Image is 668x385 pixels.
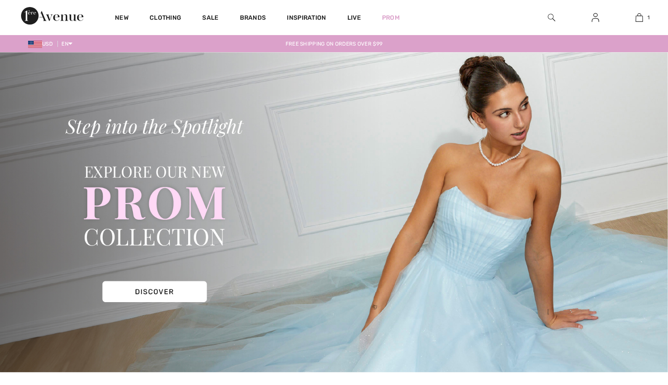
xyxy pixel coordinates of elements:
[61,41,72,47] span: EN
[279,41,390,47] a: Free shipping on orders over $99
[585,12,606,23] a: Sign In
[115,14,129,23] a: New
[28,41,42,48] img: US Dollar
[618,12,661,23] a: 1
[382,13,400,22] a: Prom
[287,14,326,23] span: Inspiration
[150,14,181,23] a: Clothing
[21,7,83,25] img: 1ère Avenue
[202,14,218,23] a: Sale
[28,41,56,47] span: USD
[240,14,266,23] a: Brands
[592,12,599,23] img: My Info
[636,12,643,23] img: My Bag
[548,12,555,23] img: search the website
[347,13,361,22] a: Live
[647,14,650,21] span: 1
